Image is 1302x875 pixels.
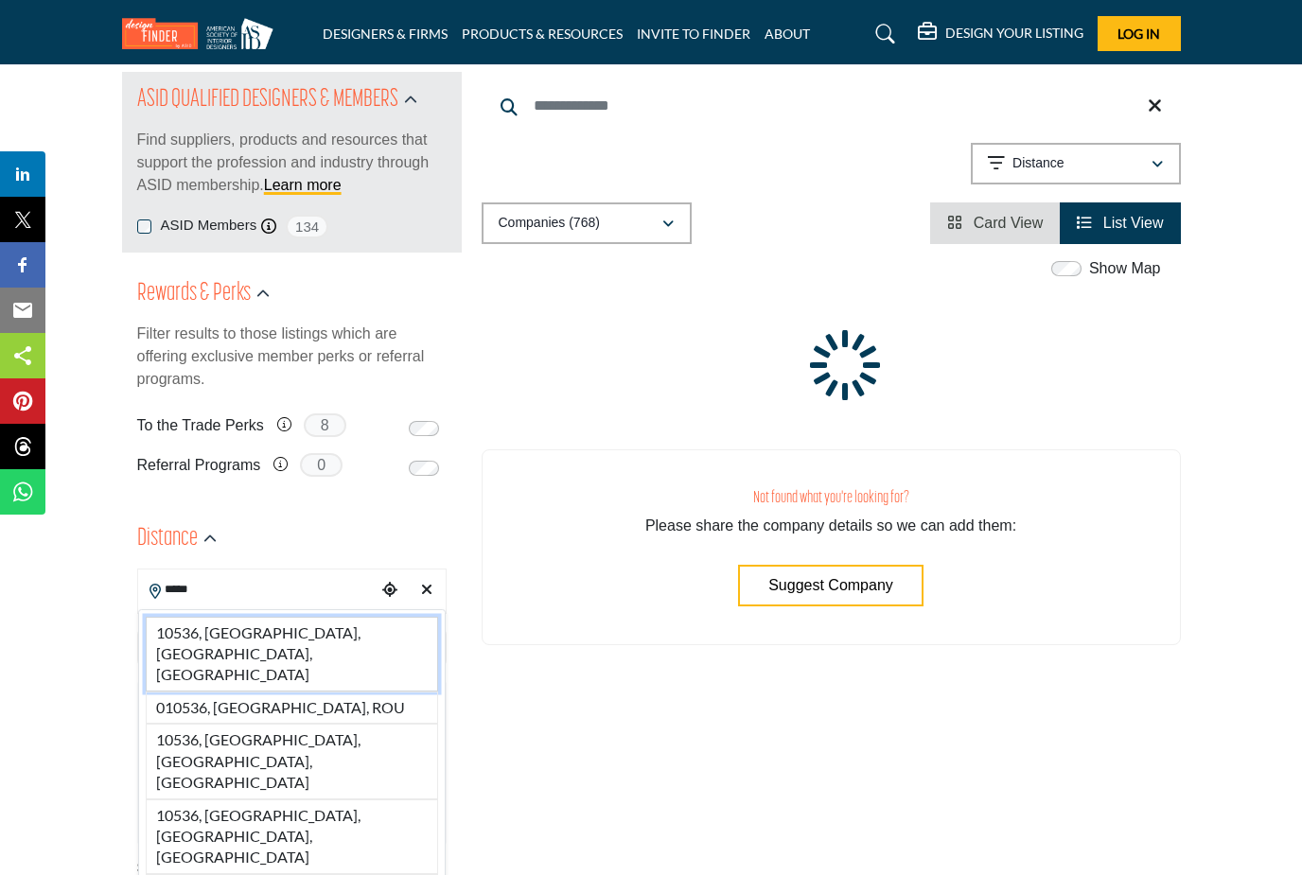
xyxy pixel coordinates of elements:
span: Please share the company details so we can add them: [645,517,1016,534]
label: To the Trade Perks [137,409,264,442]
label: Show Map [1089,257,1161,280]
span: 134 [286,215,328,238]
input: Switch to Referral Programs [409,461,439,476]
label: Referral Programs [137,448,261,481]
span: 8 [304,413,346,437]
h2: Rewards & Perks [137,277,251,311]
a: DESIGNERS & FIRMS [323,26,448,42]
li: 10536, [GEOGRAPHIC_DATA], [GEOGRAPHIC_DATA], [GEOGRAPHIC_DATA] [146,724,438,798]
div: Choose your current location [376,570,403,611]
span: Card View [974,215,1044,231]
span: Log In [1117,26,1160,42]
button: Log In [1098,16,1181,51]
a: View Card [947,215,1043,231]
a: ABOUT [765,26,810,42]
button: Distance [971,143,1181,184]
h3: Not found what you're looking for? [520,488,1142,508]
input: Search Keyword [482,83,1181,129]
span: 0 [300,453,343,477]
h2: Distance [137,522,198,556]
div: DESIGN YOUR LISTING [918,23,1083,45]
p: Distance [1012,154,1064,173]
a: Learn more [264,177,342,193]
img: Site Logo [122,18,283,49]
li: 10536, [GEOGRAPHIC_DATA], [GEOGRAPHIC_DATA], [GEOGRAPHIC_DATA] [146,799,438,874]
label: ASID Members [161,215,257,236]
span: List View [1103,215,1164,231]
h2: ASID QUALIFIED DESIGNERS & MEMBERS [137,83,398,117]
a: View List [1077,215,1163,231]
a: INVITE TO FINDER [637,26,750,42]
button: Companies (768) [482,202,692,244]
div: Clear search location [413,570,440,611]
input: Search Location [138,570,377,607]
p: Companies (768) [499,214,600,233]
p: Find suppliers, products and resources that support the profession and industry through ASID memb... [137,129,447,197]
h5: DESIGN YOUR LISTING [945,25,1083,42]
p: Filter results to those listings which are offering exclusive member perks or referral programs. [137,323,447,391]
button: Suggest Company [738,565,924,606]
li: 010536, [GEOGRAPHIC_DATA], ROU [146,691,438,724]
input: ASID Members checkbox [137,219,151,234]
a: PRODUCTS & RESOURCES [462,26,623,42]
span: Suggest Company [768,577,893,593]
li: List View [1060,202,1180,244]
a: Search [857,19,907,49]
li: 10536, [GEOGRAPHIC_DATA], [GEOGRAPHIC_DATA], [GEOGRAPHIC_DATA] [146,617,438,691]
li: Card View [930,202,1060,244]
input: Switch to To the Trade Perks [409,421,439,436]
